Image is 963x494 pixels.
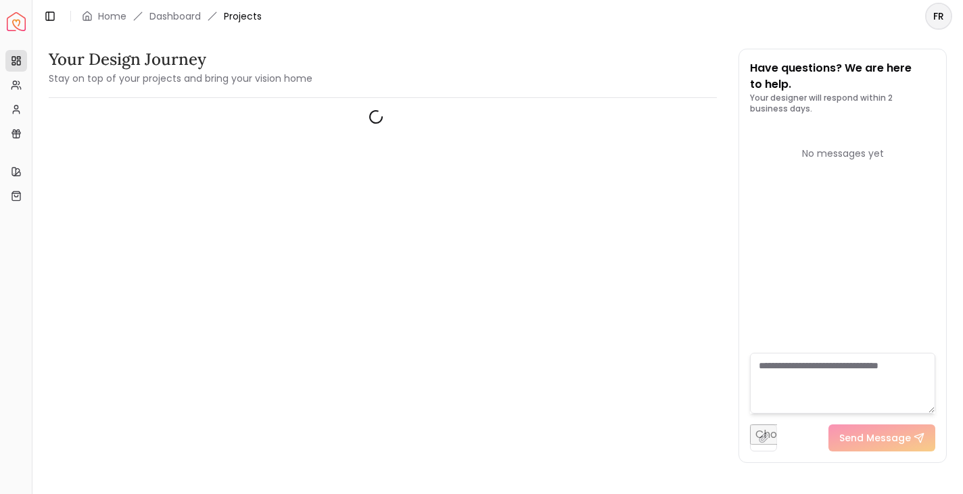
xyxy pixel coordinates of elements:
a: Spacejoy [7,12,26,31]
div: No messages yet [750,147,935,160]
img: Spacejoy Logo [7,12,26,31]
nav: breadcrumb [82,9,262,23]
span: FR [926,4,951,28]
button: FR [925,3,952,30]
span: Projects [224,9,262,23]
a: Home [98,9,126,23]
a: Dashboard [149,9,201,23]
small: Stay on top of your projects and bring your vision home [49,72,312,85]
h3: Your Design Journey [49,49,312,70]
p: Your designer will respond within 2 business days. [750,93,935,114]
p: Have questions? We are here to help. [750,60,935,93]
